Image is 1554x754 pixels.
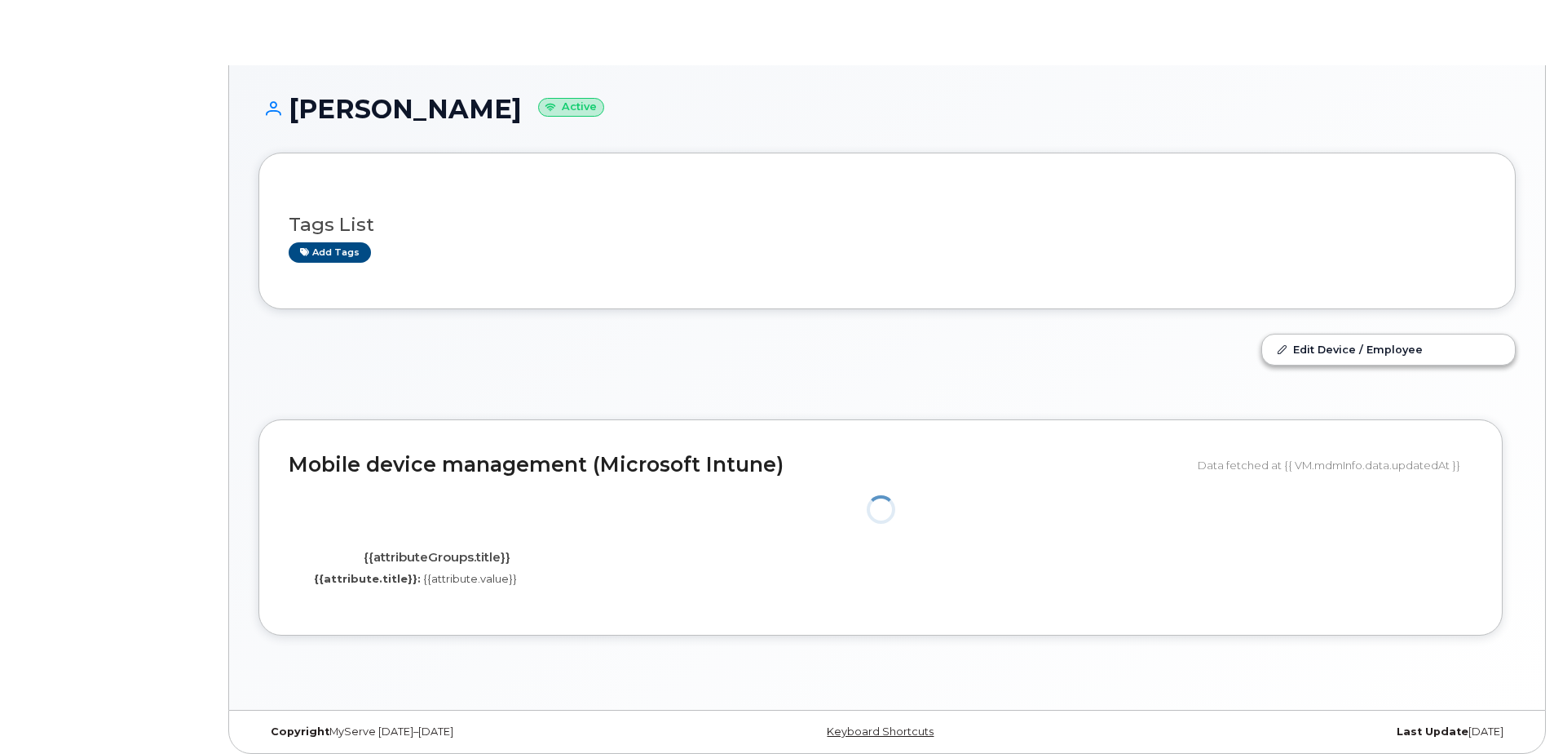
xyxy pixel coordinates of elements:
a: Add tags [289,242,371,263]
div: [DATE] [1097,725,1516,738]
div: MyServe [DATE]–[DATE] [258,725,678,738]
span: {{attribute.value}} [423,572,517,585]
label: {{attribute.title}}: [314,571,421,587]
a: Keyboard Shortcuts [827,725,934,738]
div: Data fetched at {{ VM.mdmInfo.data.updatedAt }} [1198,450,1472,481]
a: Edit Device / Employee [1262,335,1515,364]
h3: Tags List [289,215,1486,235]
strong: Last Update [1397,725,1468,738]
small: Active [538,98,604,117]
h2: Mobile device management (Microsoft Intune) [289,454,1185,477]
strong: Copyright [271,725,329,738]
h1: [PERSON_NAME] [258,95,1516,123]
h4: {{attributeGroups.title}} [301,551,572,565]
